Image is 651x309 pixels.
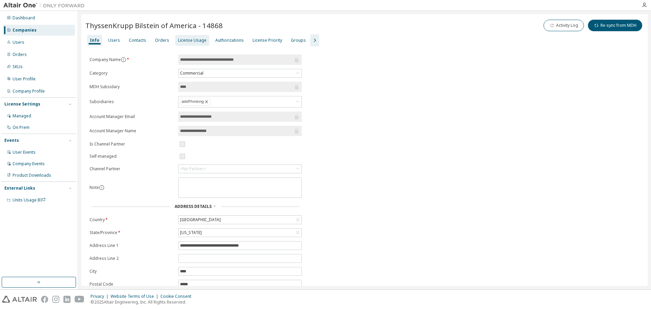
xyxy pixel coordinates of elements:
img: youtube.svg [75,296,84,303]
div: Privacy [91,294,111,299]
label: Subsidiaries [90,99,174,104]
div: On Prem [13,125,29,130]
label: Account Manager Email [90,114,174,119]
div: Managed [13,113,31,119]
div: Product Downloads [13,173,51,178]
span: ThyssenKrupp Bilstein of America - 14868 [85,21,223,30]
label: Is Channel Partner [90,141,174,147]
div: [US_STATE] [179,229,203,236]
button: information [121,57,126,62]
label: Company Name [90,57,174,62]
img: instagram.svg [52,296,59,303]
label: MDH Subsidary [90,84,174,90]
div: Info [90,38,99,43]
div: Contacts [129,38,146,43]
div: solidThinking [180,98,211,106]
div: Company Events [13,161,45,167]
div: [GEOGRAPHIC_DATA] [179,216,222,224]
span: Units Usage BI [13,197,46,203]
label: Postal Code [90,282,174,287]
div: <No Partner> [180,166,206,172]
div: License Settings [4,101,40,107]
div: Dashboard [13,15,35,21]
label: Address Line 1 [90,243,174,248]
div: Commercial [179,70,204,77]
p: © 2025 Altair Engineering, Inc. All Rights Reserved. [91,299,195,305]
div: User Profile [13,76,36,82]
span: Address Details [175,204,212,209]
div: External Links [4,186,35,191]
img: altair_logo.svg [2,296,37,303]
div: Cookie Consent [160,294,195,299]
div: SKUs [13,64,23,70]
div: License Usage [178,38,206,43]
div: Companies [13,27,37,33]
label: Category [90,71,174,76]
label: Note [90,185,99,190]
div: [GEOGRAPHIC_DATA] [179,216,301,224]
img: linkedin.svg [63,296,71,303]
div: [US_STATE] [179,229,301,237]
label: City [90,269,174,274]
div: Users [13,40,24,45]
div: Authorizations [215,38,244,43]
div: <No Partner> [179,165,301,173]
div: Groups [291,38,306,43]
div: Orders [155,38,169,43]
label: Account Manager Name [90,128,174,134]
button: Activity Log [544,20,584,31]
div: Commercial [179,69,301,77]
label: State/Province [90,230,174,235]
label: Self-managed [90,154,174,159]
div: Orders [13,52,27,57]
label: Address Line 2 [90,256,174,261]
div: User Events [13,150,36,155]
label: Country [90,217,174,223]
div: Website Terms of Use [111,294,160,299]
label: Channel Partner [90,166,174,172]
button: information [99,185,104,190]
img: facebook.svg [41,296,48,303]
button: Re-sync from MDH [588,20,642,31]
div: License Priority [253,38,282,43]
div: Events [4,138,19,143]
div: Users [108,38,120,43]
img: Altair One [3,2,88,9]
div: Company Profile [13,89,45,94]
div: solidThinking [179,96,301,107]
